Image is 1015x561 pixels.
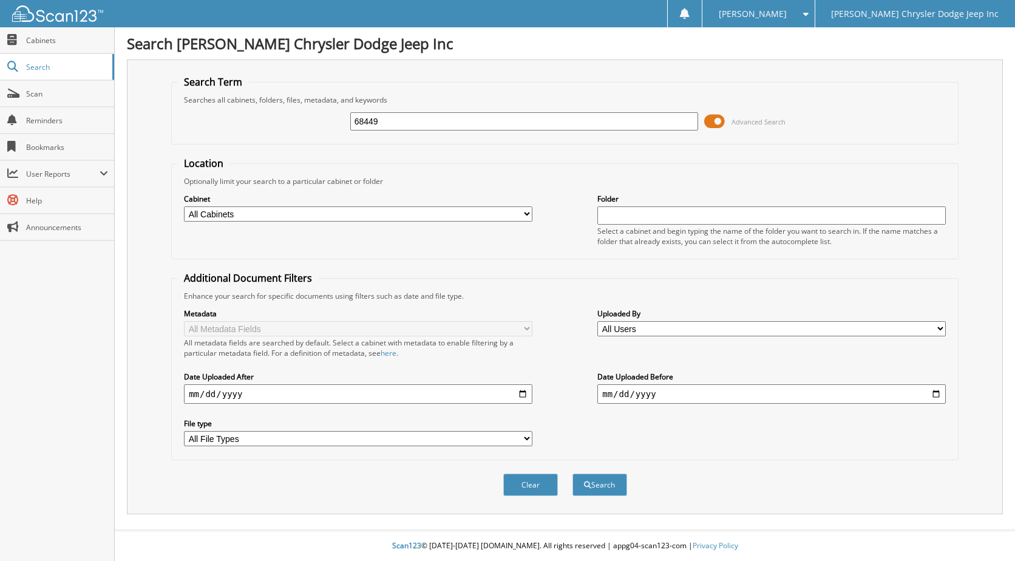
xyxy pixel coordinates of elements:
label: Metadata [184,308,532,319]
legend: Search Term [178,75,248,89]
span: [PERSON_NAME] Chrysler Dodge Jeep Inc [831,10,999,18]
span: Bookmarks [26,142,108,152]
img: scan123-logo-white.svg [12,5,103,22]
label: File type [184,418,532,429]
label: Cabinet [184,194,532,204]
button: Search [572,474,627,496]
span: Announcements [26,222,108,233]
label: Uploaded By [597,308,946,319]
div: Optionally limit your search to a particular cabinet or folder [178,176,952,186]
legend: Location [178,157,229,170]
input: end [597,384,946,404]
span: Cabinets [26,35,108,46]
span: [PERSON_NAME] [719,10,787,18]
input: start [184,384,532,404]
span: Scan123 [392,540,421,551]
iframe: Chat Widget [954,503,1015,561]
span: Advanced Search [732,117,786,126]
div: © [DATE]-[DATE] [DOMAIN_NAME]. All rights reserved | appg04-scan123-com | [115,531,1015,561]
span: User Reports [26,169,100,179]
div: Enhance your search for specific documents using filters such as date and file type. [178,291,952,301]
a: Privacy Policy [693,540,738,551]
span: Search [26,62,106,72]
legend: Additional Document Filters [178,271,318,285]
div: Select a cabinet and begin typing the name of the folder you want to search in. If the name match... [597,226,946,246]
label: Folder [597,194,946,204]
span: Scan [26,89,108,99]
span: Help [26,195,108,206]
h1: Search [PERSON_NAME] Chrysler Dodge Jeep Inc [127,33,1003,53]
label: Date Uploaded After [184,372,532,382]
span: Reminders [26,115,108,126]
a: here [381,348,396,358]
div: All metadata fields are searched by default. Select a cabinet with metadata to enable filtering b... [184,338,532,358]
label: Date Uploaded Before [597,372,946,382]
button: Clear [503,474,558,496]
div: Searches all cabinets, folders, files, metadata, and keywords [178,95,952,105]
